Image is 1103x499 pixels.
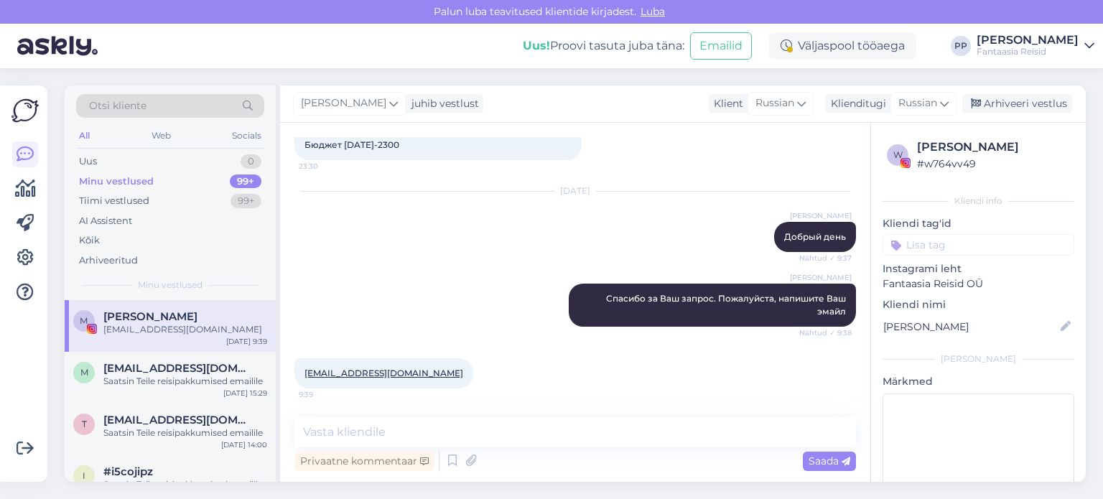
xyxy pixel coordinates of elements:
span: Russian [755,95,794,111]
span: #i5cojipz [103,465,153,478]
span: Добрый день [784,231,846,242]
b: Uus! [523,39,550,52]
p: Kliendi tag'id [883,216,1074,231]
div: Tiimi vestlused [79,194,149,208]
a: [EMAIL_ADDRESS][DOMAIN_NAME] [304,368,463,378]
div: All [76,126,93,145]
p: Märkmed [883,374,1074,389]
div: Web [149,126,174,145]
span: [PERSON_NAME] [790,210,852,221]
div: Klient [708,96,743,111]
span: teettoming@gmail.com [103,414,253,426]
span: Мара Маришка [103,310,197,323]
div: Kõik [79,233,100,248]
div: AI Assistent [79,214,132,228]
div: Privaatne kommentaar [294,452,434,471]
p: Fantaasia Reisid OÜ [883,276,1074,292]
input: Lisa nimi [883,319,1058,335]
div: juhib vestlust [406,96,479,111]
span: Minu vestlused [138,279,203,292]
div: [PERSON_NAME] [917,139,1070,156]
span: Спасибо за Ваш запрос. Пожалуйста, напишите Ваш эмайл [606,293,848,317]
div: 0 [241,154,261,169]
span: w [893,149,903,160]
span: Saada [809,454,850,467]
div: Arhiveeritud [79,253,138,268]
div: [DATE] 9:39 [226,336,267,347]
div: Väljaspool tööaega [769,33,916,59]
input: Lisa tag [883,234,1074,256]
div: Minu vestlused [79,174,154,189]
span: М [80,315,88,326]
span: [PERSON_NAME] [301,95,386,111]
div: Saatsin Teile reisipakkumised emailile [103,478,267,491]
div: [DATE] 14:00 [221,439,267,450]
span: 23:30 [299,161,353,172]
div: 99+ [230,174,261,189]
div: Klienditugi [825,96,886,111]
span: Russian [898,95,937,111]
div: Arhiveeri vestlus [962,94,1073,113]
div: Kliendi info [883,195,1074,207]
span: Luba [636,5,669,18]
img: Askly Logo [11,97,39,124]
div: PP [951,36,971,56]
span: [PERSON_NAME] [790,272,852,283]
div: [DATE] [294,185,856,197]
div: [EMAIL_ADDRESS][DOMAIN_NAME] [103,323,267,336]
p: Kliendi nimi [883,297,1074,312]
span: t [82,419,87,429]
button: Emailid [690,32,752,60]
a: [PERSON_NAME]Fantaasia Reisid [977,34,1094,57]
div: 99+ [231,194,261,208]
div: [PERSON_NAME] [883,353,1074,365]
div: [DATE] 15:29 [223,388,267,398]
div: [PERSON_NAME] [977,34,1079,46]
span: Nähtud ✓ 9:37 [798,253,852,264]
p: Instagrami leht [883,261,1074,276]
span: Otsi kliente [89,98,146,113]
span: m [80,367,88,378]
div: # w764vv49 [917,156,1070,172]
div: Saatsin Teile reisipakkumised emailile [103,426,267,439]
div: Fantaasia Reisid [977,46,1079,57]
div: Socials [229,126,264,145]
span: 9:39 [299,389,353,400]
div: Uus [79,154,97,169]
span: i [83,470,85,481]
div: Proovi tasuta juba täna: [523,37,684,55]
span: maltismari@gmail.com [103,362,253,375]
div: Saatsin Teile reisipakkumised emailile [103,375,267,388]
span: Nähtud ✓ 9:38 [798,327,852,338]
